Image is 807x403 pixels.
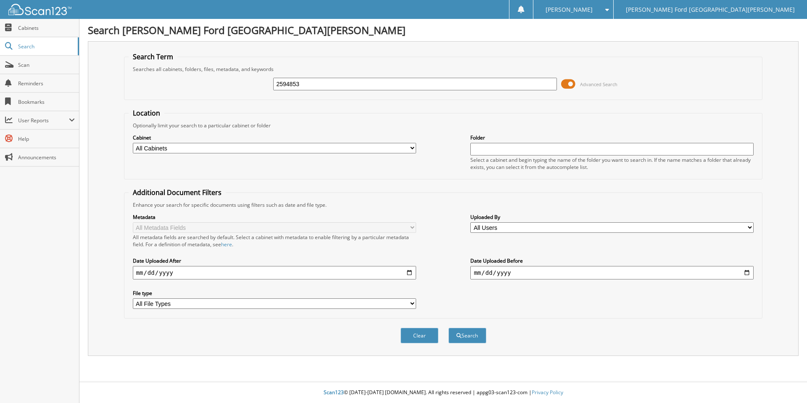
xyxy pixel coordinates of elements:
[18,61,75,68] span: Scan
[401,328,438,343] button: Clear
[470,213,754,221] label: Uploaded By
[133,257,416,264] label: Date Uploaded After
[133,134,416,141] label: Cabinet
[470,257,754,264] label: Date Uploaded Before
[470,266,754,279] input: end
[129,122,758,129] div: Optionally limit your search to a particular cabinet or folder
[88,23,799,37] h1: Search [PERSON_NAME] Ford [GEOGRAPHIC_DATA][PERSON_NAME]
[470,134,754,141] label: Folder
[546,7,593,12] span: [PERSON_NAME]
[133,213,416,221] label: Metadata
[580,81,617,87] span: Advanced Search
[18,98,75,105] span: Bookmarks
[221,241,232,248] a: here
[626,7,795,12] span: [PERSON_NAME] Ford [GEOGRAPHIC_DATA][PERSON_NAME]
[18,154,75,161] span: Announcements
[18,24,75,32] span: Cabinets
[129,108,164,118] legend: Location
[470,156,754,171] div: Select a cabinet and begin typing the name of the folder you want to search in. If the name match...
[532,389,563,396] a: Privacy Policy
[133,266,416,279] input: start
[79,382,807,403] div: © [DATE]-[DATE] [DOMAIN_NAME]. All rights reserved | appg03-scan123-com |
[133,290,416,297] label: File type
[448,328,486,343] button: Search
[765,363,807,403] iframe: Chat Widget
[129,52,177,61] legend: Search Term
[133,234,416,248] div: All metadata fields are searched by default. Select a cabinet with metadata to enable filtering b...
[18,135,75,142] span: Help
[18,80,75,87] span: Reminders
[324,389,344,396] span: Scan123
[8,4,71,15] img: scan123-logo-white.svg
[18,43,74,50] span: Search
[129,201,758,208] div: Enhance your search for specific documents using filters such as date and file type.
[129,188,226,197] legend: Additional Document Filters
[129,66,758,73] div: Searches all cabinets, folders, files, metadata, and keywords
[18,117,69,124] span: User Reports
